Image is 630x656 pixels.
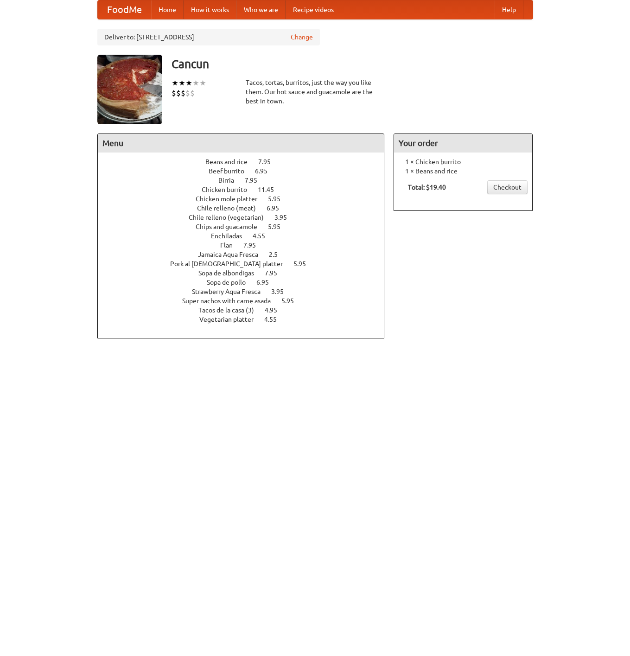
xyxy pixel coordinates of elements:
a: Chips and guacamole 5.95 [196,223,298,230]
a: Checkout [487,180,528,194]
a: Chicken burrito 11.45 [202,186,291,193]
a: Who we are [236,0,286,19]
span: 11.45 [258,186,283,193]
a: Home [151,0,184,19]
span: 6.95 [255,167,277,175]
div: Deliver to: [STREET_ADDRESS] [97,29,320,45]
span: Chile relleno (vegetarian) [189,214,273,221]
span: 6.95 [256,279,278,286]
span: 3.95 [274,214,296,221]
span: 5.95 [268,223,290,230]
span: 5.95 [293,260,315,267]
span: 7.95 [245,177,267,184]
span: 3.95 [271,288,293,295]
a: Sopa de pollo 6.95 [207,279,286,286]
a: Jamaica Aqua Fresca 2.5 [198,251,295,258]
span: Chips and guacamole [196,223,267,230]
span: 6.95 [267,204,288,212]
h4: Menu [98,134,384,153]
h3: Cancun [172,55,533,73]
img: angular.jpg [97,55,162,124]
span: Beans and rice [205,158,257,166]
span: 5.95 [281,297,303,305]
li: $ [172,88,176,98]
a: Tacos de la casa (3) 4.95 [198,306,294,314]
a: Help [495,0,523,19]
li: $ [176,88,181,98]
span: 5.95 [268,195,290,203]
li: ★ [192,78,199,88]
div: Tacos, tortas, burritos, just the way you like them. Our hot sauce and guacamole are the best in ... [246,78,385,106]
span: Tacos de la casa (3) [198,306,263,314]
a: FoodMe [98,0,151,19]
a: Birria 7.95 [218,177,274,184]
span: Strawberry Aqua Fresca [192,288,270,295]
span: Enchiladas [211,232,251,240]
a: How it works [184,0,236,19]
a: Vegetarian platter 4.55 [199,316,294,323]
span: Jamaica Aqua Fresca [198,251,267,258]
span: 2.5 [269,251,287,258]
a: Change [291,32,313,42]
a: Beef burrito 6.95 [209,167,285,175]
span: 4.55 [253,232,274,240]
a: Flan 7.95 [220,242,273,249]
li: ★ [178,78,185,88]
span: Vegetarian platter [199,316,263,323]
span: Chicken mole platter [196,195,267,203]
span: Birria [218,177,243,184]
span: Super nachos with carne asada [182,297,280,305]
span: Beef burrito [209,167,254,175]
a: Beans and rice 7.95 [205,158,288,166]
li: ★ [185,78,192,88]
li: ★ [172,78,178,88]
a: Strawberry Aqua Fresca 3.95 [192,288,301,295]
span: Chile relleno (meat) [197,204,265,212]
span: 7.95 [243,242,265,249]
li: 1 × Chicken burrito [399,157,528,166]
a: Chile relleno (meat) 6.95 [197,204,296,212]
span: 7.95 [258,158,280,166]
span: 4.95 [265,306,286,314]
a: Recipe videos [286,0,341,19]
span: 4.55 [264,316,286,323]
span: Chicken burrito [202,186,256,193]
a: Chile relleno (vegetarian) 3.95 [189,214,304,221]
span: Flan [220,242,242,249]
span: Sopa de pollo [207,279,255,286]
h4: Your order [394,134,532,153]
b: Total: $19.40 [408,184,446,191]
li: $ [181,88,185,98]
span: 7.95 [265,269,286,277]
li: $ [190,88,195,98]
span: Sopa de albondigas [198,269,263,277]
li: ★ [199,78,206,88]
a: Chicken mole platter 5.95 [196,195,298,203]
a: Sopa de albondigas 7.95 [198,269,294,277]
a: Super nachos with carne asada 5.95 [182,297,311,305]
li: 1 × Beans and rice [399,166,528,176]
span: Pork al [DEMOGRAPHIC_DATA] platter [170,260,292,267]
a: Pork al [DEMOGRAPHIC_DATA] platter 5.95 [170,260,323,267]
li: $ [185,88,190,98]
a: Enchiladas 4.55 [211,232,282,240]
